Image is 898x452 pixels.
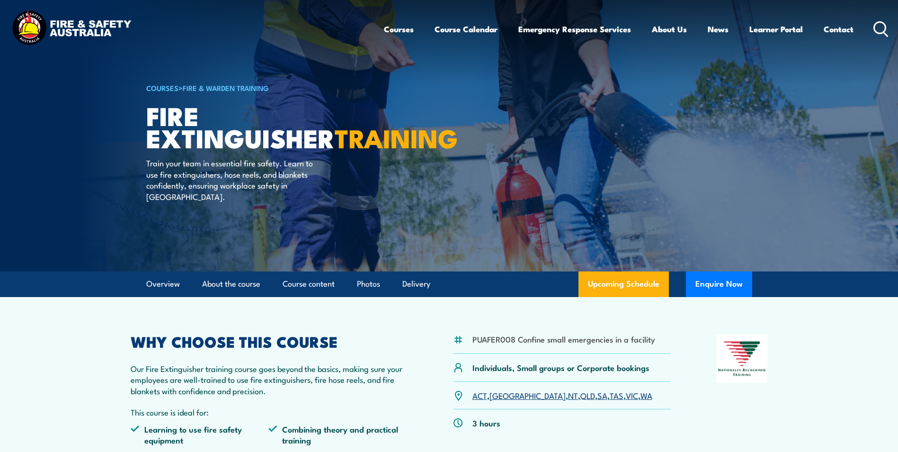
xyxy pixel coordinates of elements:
a: Contact [824,17,854,42]
h1: Fire Extinguisher [146,104,380,148]
p: , , , , , , , [472,390,652,401]
a: Delivery [402,271,430,297]
a: Emergency Response Services [518,17,631,42]
a: Photos [357,271,380,297]
a: QLD [580,389,595,401]
a: Course Calendar [435,17,498,42]
a: Overview [146,271,180,297]
a: ACT [472,389,487,401]
a: COURSES [146,82,178,93]
a: SA [597,389,607,401]
a: Courses [384,17,414,42]
strong: TRAINING [335,118,458,157]
li: Learning to use fire safety equipment [131,424,269,446]
a: VIC [626,389,638,401]
a: About Us [652,17,687,42]
p: Our Fire Extinguisher training course goes beyond the basics, making sure your employees are well... [131,363,407,396]
img: Nationally Recognised Training logo. [717,334,768,383]
li: Combining theory and practical training [268,424,407,446]
p: 3 hours [472,417,500,428]
a: News [708,17,729,42]
button: Enquire Now [686,271,752,297]
p: Individuals, Small groups or Corporate bookings [472,362,649,373]
p: This course is ideal for: [131,407,407,417]
a: Learner Portal [749,17,803,42]
a: NT [568,389,578,401]
a: Upcoming Schedule [578,271,669,297]
p: Train your team in essential fire safety. Learn to use fire extinguishers, hose reels, and blanke... [146,157,319,202]
h2: WHY CHOOSE THIS COURSE [131,334,407,348]
a: [GEOGRAPHIC_DATA] [489,389,566,401]
h6: > [146,82,380,93]
a: About the course [202,271,260,297]
a: TAS [610,389,623,401]
li: PUAFER008 Confine small emergencies in a facility [472,334,655,344]
a: Course content [283,271,335,297]
a: WA [640,389,652,401]
a: Fire & Warden Training [183,82,269,93]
